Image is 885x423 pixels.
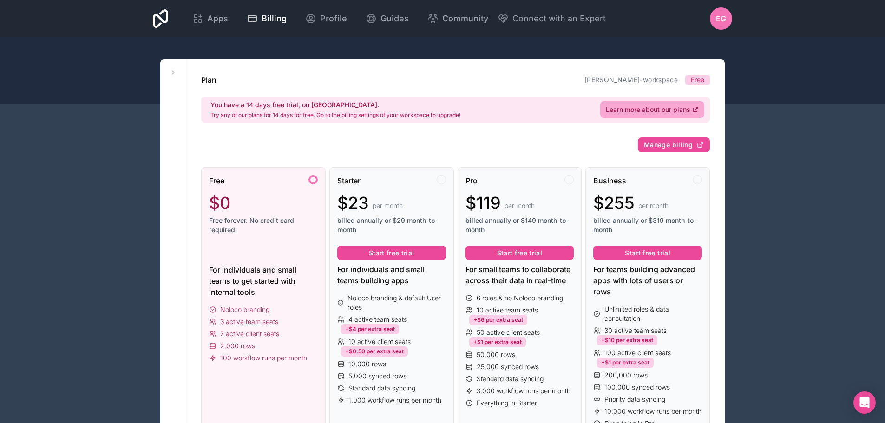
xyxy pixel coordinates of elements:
[262,12,287,25] span: Billing
[597,358,654,368] div: +$1 per extra seat
[347,293,446,312] span: Noloco branding & default User roles
[691,75,704,85] span: Free
[220,305,269,314] span: Noloco branding
[477,374,544,384] span: Standard data syncing
[853,391,876,414] div: Open Intercom Messenger
[210,100,460,110] h2: You have a 14 days free trial, on [GEOGRAPHIC_DATA].
[716,13,726,24] span: EG
[210,111,460,119] p: Try any of our plans for 14 days for free. Go to the billing settings of your workspace to upgrade!
[337,264,446,286] div: For individuals and small teams building apps
[220,341,255,351] span: 2,000 rows
[442,12,488,25] span: Community
[185,8,236,29] a: Apps
[220,317,278,326] span: 3 active team seats
[604,326,667,335] span: 30 active team seats
[348,359,386,369] span: 10,000 rows
[209,264,318,298] div: For individuals and small teams to get started with internal tools
[477,293,563,303] span: 6 roles & no Noloco branding
[638,137,710,152] button: Manage billing
[465,246,574,260] button: Start free trial
[337,246,446,260] button: Start free trial
[239,8,294,29] a: Billing
[337,216,446,234] span: billed annually or $29 month-to-month
[593,246,702,260] button: Start free trial
[477,306,538,315] span: 10 active team seats
[593,216,702,234] span: billed annually or $319 month-to-month
[465,216,574,234] span: billed annually or $149 month-to-month
[341,324,399,334] div: +$4 per extra seat
[201,74,216,85] h1: Plan
[469,337,526,347] div: +$1 per extra seat
[207,12,228,25] span: Apps
[477,362,539,371] span: 25,000 synced rows
[358,8,416,29] a: Guides
[298,8,354,29] a: Profile
[348,337,411,346] span: 10 active client seats
[477,350,515,359] span: 50,000 rows
[348,371,406,381] span: 5,000 synced rows
[604,407,701,416] span: 10,000 workflow runs per month
[604,371,648,380] span: 200,000 rows
[477,328,540,337] span: 50 active client seats
[337,175,361,186] span: Starter
[606,105,690,114] span: Learn more about our plans
[348,384,415,393] span: Standard data syncing
[638,201,669,210] span: per month
[380,12,409,25] span: Guides
[512,12,606,25] span: Connect with an Expert
[465,194,501,212] span: $119
[477,398,537,408] span: Everything in Starter
[320,12,347,25] span: Profile
[584,76,678,84] a: [PERSON_NAME]-workspace
[644,141,693,149] span: Manage billing
[600,101,704,118] a: Learn more about our plans
[593,264,702,297] div: For teams building advanced apps with lots of users or rows
[209,175,224,186] span: Free
[505,201,535,210] span: per month
[220,329,279,338] span: 7 active client seats
[341,346,408,357] div: +$0.50 per extra seat
[420,8,496,29] a: Community
[337,194,369,212] span: $23
[348,396,441,405] span: 1,000 workflow runs per month
[498,12,606,25] button: Connect with an Expert
[593,194,635,212] span: $255
[604,395,665,404] span: Priority data syncing
[465,175,478,186] span: Pro
[465,264,574,286] div: For small teams to collaborate across their data in real-time
[348,315,407,324] span: 4 active team seats
[220,353,307,363] span: 100 workflow runs per month
[593,175,626,186] span: Business
[597,335,657,345] div: +$10 per extra seat
[209,216,318,234] span: Free forever. No credit card required.
[604,383,670,392] span: 100,000 synced rows
[373,201,403,210] span: per month
[209,194,230,212] span: $0
[477,386,570,396] span: 3,000 workflow runs per month
[469,315,527,325] div: +$6 per extra seat
[604,305,702,323] span: Unlimited roles & data consultation
[604,348,671,358] span: 100 active client seats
